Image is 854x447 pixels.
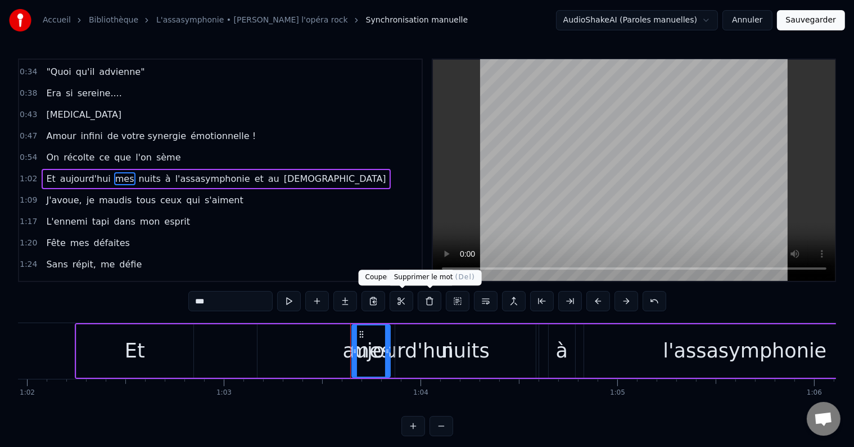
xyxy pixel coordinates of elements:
[610,388,625,397] div: 1:05
[350,336,392,366] div: mes
[807,402,841,436] div: Ouvrir le chat
[139,215,161,228] span: mon
[135,194,157,207] span: tous
[283,172,387,185] span: [DEMOGRAPHIC_DATA]
[20,88,37,99] span: 0:38
[112,215,136,228] span: dans
[45,172,56,185] span: Et
[98,279,126,292] span: fatale
[100,258,116,271] span: me
[20,173,37,185] span: 1:02
[45,151,60,164] span: On
[185,194,201,207] span: qui
[71,258,97,271] span: répit,
[45,279,56,292] span: Je
[20,109,37,120] span: 0:43
[45,87,62,100] span: Era
[20,152,37,163] span: 0:54
[118,258,143,271] span: défie
[163,215,191,228] span: esprit
[45,129,77,142] span: Amour
[93,236,131,249] span: défaites
[20,238,37,249] span: 1:20
[43,15,468,26] nav: breadcrumb
[254,172,265,185] span: et
[455,273,475,281] span: ( Del )
[164,172,172,185] span: à
[85,279,96,292] span: la
[106,129,187,142] span: de votre synergie
[807,388,822,397] div: 1:06
[58,279,83,292] span: renie
[69,236,91,249] span: mes
[20,388,35,397] div: 1:02
[45,65,72,78] span: "Quoi
[722,10,772,30] button: Annuler
[75,65,96,78] span: qu'il
[20,216,37,227] span: 1:17
[413,388,428,397] div: 1:04
[159,194,183,207] span: ceux
[62,151,96,164] span: récolte
[777,10,845,30] button: Sauvegarder
[20,195,37,206] span: 1:09
[189,129,257,142] span: émotionnelle !
[59,172,112,185] span: aujourd'hui
[45,258,69,271] span: Sans
[138,172,162,185] span: nuits
[556,336,568,366] div: à
[441,336,490,366] div: nuits
[20,131,37,142] span: 0:47
[204,194,245,207] span: s'aiment
[359,270,455,285] div: Couper le mot
[80,129,104,142] span: infini
[156,15,348,26] a: L'assasymphonie • [PERSON_NAME] l'opéra rock
[98,65,146,78] span: advienne"
[89,15,138,26] a: Bibliothèque
[45,215,88,228] span: L'ennemi
[91,215,111,228] span: tapi
[113,151,132,164] span: que
[20,66,37,78] span: 0:34
[45,194,83,207] span: J'avoue,
[216,388,232,397] div: 1:03
[267,172,281,185] span: au
[366,15,468,26] span: Synchronisation manuelle
[76,87,123,100] span: sereine....
[9,9,31,32] img: youka
[65,87,74,100] span: si
[45,108,123,121] span: [MEDICAL_DATA]
[387,270,482,285] div: Supprimer le mot
[134,151,153,164] span: l'on
[45,236,66,249] span: Fête
[20,280,37,292] span: 1:28
[114,172,135,185] span: mes
[125,336,145,366] div: Et
[43,15,71,26] a: Accueil
[342,336,453,366] div: aujourd'hui
[98,194,133,207] span: maudis
[663,336,826,366] div: l'assasymphonie
[128,279,233,292] span: [DEMOGRAPHIC_DATA]
[155,151,182,164] span: sème
[174,172,251,185] span: l'assasymphonie
[85,194,96,207] span: je
[98,151,111,164] span: ce
[20,259,37,270] span: 1:24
